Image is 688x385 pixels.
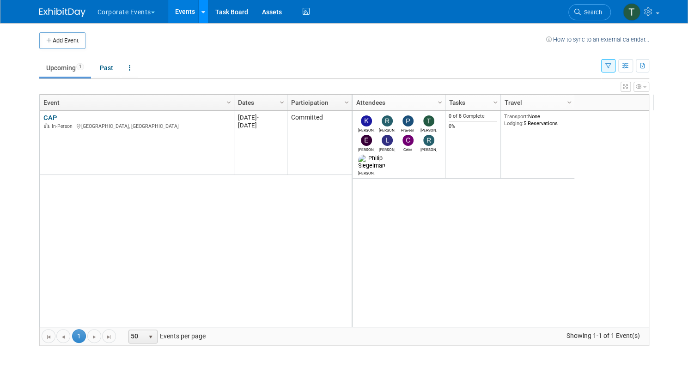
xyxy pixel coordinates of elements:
div: Lisbet Blokdyk [379,146,395,152]
img: Ryan Gibson [423,135,434,146]
span: 50 [129,330,145,343]
img: Philip Siegelman [358,155,385,169]
div: [GEOGRAPHIC_DATA], [GEOGRAPHIC_DATA] [43,122,230,130]
span: 1 [72,329,86,343]
span: Column Settings [436,99,444,106]
img: Celee Spidel [402,135,414,146]
span: Column Settings [278,99,286,106]
span: Column Settings [492,99,499,106]
span: Go to the previous page [60,333,67,341]
a: How to sync to an external calendar... [546,36,649,43]
img: In-Person Event [44,123,49,128]
span: Column Settings [566,99,573,106]
a: Column Settings [341,95,352,108]
div: Emma Mitchell [358,146,374,152]
a: Event [43,95,228,110]
a: Attendees [356,95,439,110]
a: Go to the next page [87,329,101,343]
img: Taylor Sebesta [423,115,434,126]
div: Randi LeBoyer [379,126,395,132]
img: Praveen Kaushik [402,115,414,126]
span: Column Settings [343,99,350,106]
a: Dates [238,95,281,110]
a: Upcoming1 [39,59,91,77]
a: Search [568,4,611,20]
span: Go to the last page [105,333,113,341]
div: 0% [449,123,497,130]
td: Committed [287,111,352,175]
span: - [257,114,259,121]
div: None 5 Reservations [504,113,571,126]
span: Column Settings [225,99,232,106]
span: Transport: [504,113,528,120]
a: Column Settings [490,95,500,108]
a: Go to the last page [102,329,116,343]
div: Philip Siegelman [358,169,374,175]
a: Go to the previous page [56,329,70,343]
div: [DATE] [238,114,283,121]
span: Go to the first page [45,333,52,341]
a: Tasks [449,95,494,110]
img: Taylor Sebesta [623,3,640,21]
a: Column Settings [564,95,574,108]
img: ExhibitDay [39,8,85,17]
a: Go to the first page [42,329,55,343]
div: Taylor Sebesta [420,126,437,132]
img: Emma Mitchell [361,135,372,146]
span: Search [581,9,602,16]
div: 0 of 8 Complete [449,113,497,120]
a: Column Settings [224,95,234,108]
img: Randi LeBoyer [382,115,393,126]
img: Keirsten Davis [361,115,372,126]
a: Participation [291,95,346,110]
span: Go to the next page [91,333,98,341]
span: select [147,333,154,341]
span: In-Person [52,123,75,129]
div: [DATE] [238,121,283,129]
span: 1 [76,63,84,70]
a: Past [93,59,120,77]
span: Showing 1-1 of 1 Event(s) [558,329,648,342]
span: Lodging: [504,120,524,126]
div: Ryan Gibson [420,146,437,152]
button: Add Event [39,32,85,49]
img: Lisbet Blokdyk [382,135,393,146]
span: Events per page [116,329,215,343]
div: Praveen Kaushik [400,126,416,132]
div: Keirsten Davis [358,126,374,132]
a: Column Settings [435,95,445,108]
a: Column Settings [277,95,287,108]
a: CAP [43,114,57,122]
a: Travel [505,95,568,110]
div: Celee Spidel [400,146,416,152]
